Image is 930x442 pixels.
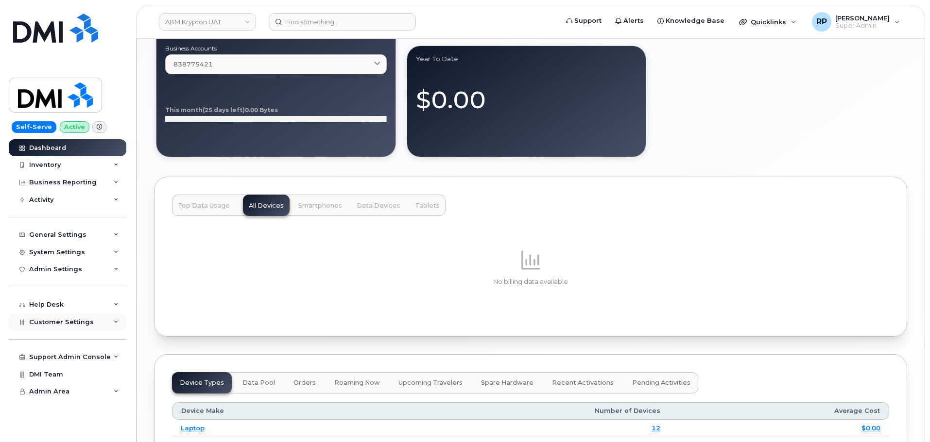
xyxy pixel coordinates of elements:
[623,16,644,26] span: Alerts
[574,16,602,26] span: Support
[805,12,907,32] div: Ryan Partack
[652,424,660,432] a: 12
[269,13,416,31] input: Find something...
[159,13,256,31] a: ABM Krypton UAT
[669,402,889,420] th: Average Cost
[559,11,608,31] a: Support
[173,60,213,69] span: 838775421
[415,202,440,210] span: Tablets
[835,22,890,30] span: Super Admin
[409,195,446,216] button: Tablets
[632,379,690,387] span: Pending Activities
[416,75,637,117] div: $0.00
[334,379,380,387] span: Roaming Now
[835,14,890,22] span: [PERSON_NAME]
[203,106,245,114] tspan: (25 days left)
[398,379,463,387] span: Upcoming Travelers
[172,278,889,286] p: No billing data available
[732,12,803,32] div: Quicklinks
[298,202,342,210] span: Smartphones
[357,202,400,210] span: Data Devices
[165,54,387,74] a: 838775421
[816,16,827,28] span: RP
[165,106,203,114] tspan: This month
[552,379,614,387] span: Recent Activations
[293,379,316,387] span: Orders
[416,55,637,63] div: Year to Date
[666,16,724,26] span: Knowledge Base
[293,195,348,216] button: Smartphones
[382,402,669,420] th: Number of Devices
[481,379,534,387] span: Spare Hardware
[651,11,731,31] a: Knowledge Base
[181,424,205,432] a: Laptop
[178,202,230,210] span: Top Data Usage
[165,46,387,51] label: Business Accounts
[608,11,651,31] a: Alerts
[172,195,236,216] button: Top Data Usage
[861,424,880,432] a: $0.00
[751,18,786,26] span: Quicklinks
[245,106,278,114] tspan: 0.00 Bytes
[242,379,275,387] span: Data Pool
[351,195,406,216] button: Data Devices
[172,402,382,420] th: Device Make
